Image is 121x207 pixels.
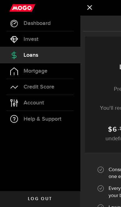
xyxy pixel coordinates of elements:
[24,84,54,90] span: Credit Score
[24,116,61,122] span: Help & Support
[24,100,44,106] span: Account
[24,52,38,58] span: Loans
[24,36,38,42] span: Invest
[24,21,51,26] span: Dashboard
[5,2,24,21] button: Open LiveChat chat widget
[28,197,52,201] span: Log out
[24,68,47,74] span: Mortgage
